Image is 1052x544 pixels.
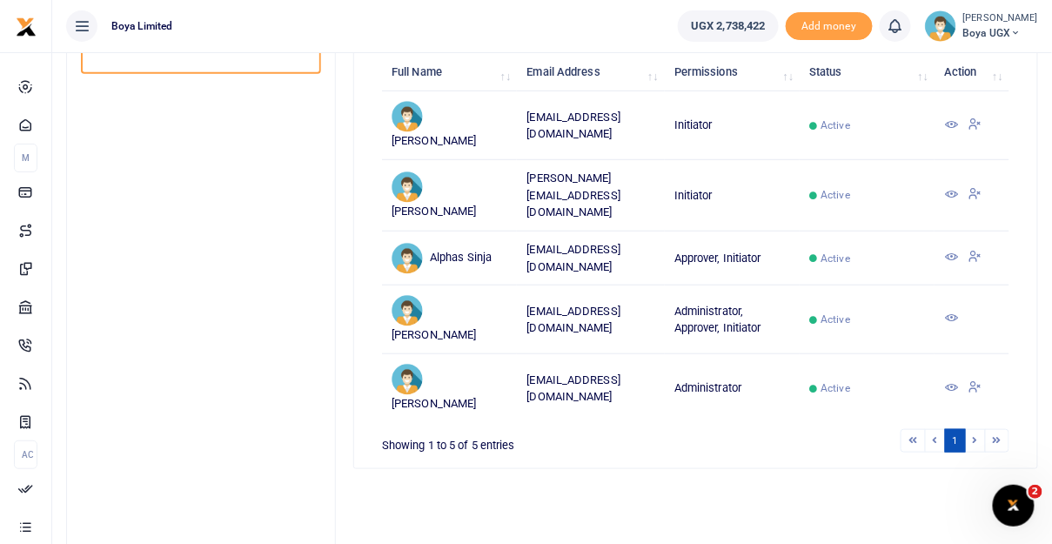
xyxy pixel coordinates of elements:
th: Full Name: activate to sort column ascending [382,54,517,91]
span: Active [821,312,851,327]
th: Permissions: activate to sort column ascending [665,54,800,91]
td: Administrator, Approver, Initiator [665,285,800,354]
td: Alphas Sinja [382,232,517,285]
td: [PERSON_NAME][EMAIL_ADDRESS][DOMAIN_NAME] [517,160,664,232]
a: View Details [944,119,958,132]
span: Active [821,118,851,133]
a: View Details [944,382,958,395]
td: [PERSON_NAME] [382,285,517,354]
a: Suspend [968,189,982,202]
small: [PERSON_NAME] [963,11,1038,26]
th: Action: activate to sort column ascending [935,54,1009,91]
span: UGX 2,738,422 [691,17,765,35]
span: Boya UGX [963,25,1038,41]
span: Boya Limited [104,18,179,34]
a: View Details [944,252,958,265]
a: UGX 2,738,422 [678,10,778,42]
div: Showing 1 to 5 of 5 entries [382,427,636,454]
td: [PERSON_NAME] [382,91,517,160]
th: Email Address: activate to sort column ascending [517,54,664,91]
td: Administrator [665,354,800,422]
a: View Details [944,312,958,326]
th: Status: activate to sort column ascending [800,54,935,91]
td: [PERSON_NAME] [382,160,517,232]
a: Suspend [968,382,982,395]
li: Wallet ballance [671,10,785,42]
td: [EMAIL_ADDRESS][DOMAIN_NAME] [517,232,664,285]
td: [EMAIL_ADDRESS][DOMAIN_NAME] [517,285,664,354]
li: Ac [14,440,37,469]
td: Initiator [665,160,800,232]
a: 1 [945,429,966,453]
iframe: Intercom live chat [993,485,1035,527]
span: Active [821,187,851,203]
span: 2 [1029,485,1042,499]
td: [EMAIL_ADDRESS][DOMAIN_NAME] [517,354,664,422]
span: Active [821,251,851,266]
a: logo-small logo-large logo-large [16,19,37,32]
a: Suspend [968,252,982,265]
a: Suspend [968,119,982,132]
a: Add money [786,18,873,31]
img: profile-user [925,10,956,42]
span: Active [821,380,851,396]
a: View Details [944,189,958,202]
li: M [14,144,37,172]
img: logo-small [16,17,37,37]
li: Toup your wallet [786,12,873,41]
td: [PERSON_NAME] [382,354,517,422]
td: Initiator [665,91,800,160]
td: Approver, Initiator [665,232,800,285]
span: Add money [786,12,873,41]
a: profile-user [PERSON_NAME] Boya UGX [925,10,1038,42]
td: [EMAIL_ADDRESS][DOMAIN_NAME] [517,91,664,160]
